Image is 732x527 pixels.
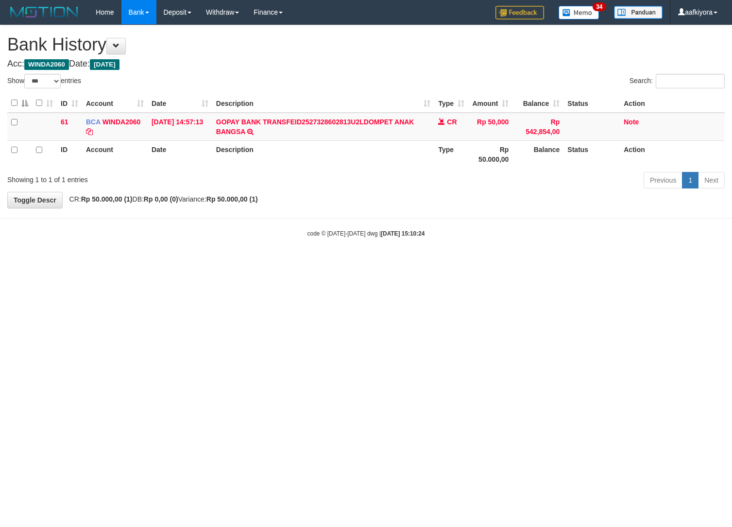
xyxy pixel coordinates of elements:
[620,140,725,168] th: Action
[82,140,148,168] th: Account
[7,35,725,54] h1: Bank History
[563,140,620,168] th: Status
[447,118,457,126] span: CR
[148,113,212,141] td: [DATE] 14:57:13
[61,118,68,126] span: 61
[468,140,512,168] th: Rp 50.000,00
[698,172,725,188] a: Next
[57,94,82,113] th: ID: activate to sort column ascending
[512,113,563,141] td: Rp 542,854,00
[630,74,725,88] label: Search:
[7,5,81,19] img: MOTION_logo.png
[7,94,32,113] th: : activate to sort column descending
[468,94,512,113] th: Amount: activate to sort column ascending
[148,140,212,168] th: Date
[434,94,468,113] th: Type: activate to sort column ascending
[57,140,82,168] th: ID
[148,94,212,113] th: Date: activate to sort column ascending
[144,195,178,203] strong: Rp 0,00 (0)
[90,59,119,70] span: [DATE]
[81,195,133,203] strong: Rp 50.000,00 (1)
[381,230,425,237] strong: [DATE] 15:10:24
[307,230,425,237] small: code © [DATE]-[DATE] dwg |
[212,94,435,113] th: Description: activate to sort column ascending
[82,94,148,113] th: Account: activate to sort column ascending
[620,94,725,113] th: Action
[434,140,468,168] th: Type
[86,128,93,136] a: Copy WINDA2060 to clipboard
[7,192,63,208] a: Toggle Descr
[216,118,414,136] a: GOPAY BANK TRANSFEID2527328602813U2LDOMPET ANAK BANGSA
[593,2,606,11] span: 34
[563,94,620,113] th: Status
[624,118,639,126] a: Note
[65,195,258,203] span: CR: DB: Variance:
[559,6,599,19] img: Button%20Memo.svg
[212,140,435,168] th: Description
[7,59,725,69] h4: Acc: Date:
[32,94,57,113] th: : activate to sort column ascending
[24,74,61,88] select: Showentries
[7,171,298,185] div: Showing 1 to 1 of 1 entries
[614,6,663,19] img: panduan.png
[495,6,544,19] img: Feedback.jpg
[468,113,512,141] td: Rp 50,000
[24,59,69,70] span: WINDA2060
[644,172,682,188] a: Previous
[512,140,563,168] th: Balance
[102,118,141,126] a: WINDA2060
[86,118,101,126] span: BCA
[682,172,698,188] a: 1
[656,74,725,88] input: Search:
[7,74,81,88] label: Show entries
[512,94,563,113] th: Balance: activate to sort column ascending
[206,195,258,203] strong: Rp 50.000,00 (1)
